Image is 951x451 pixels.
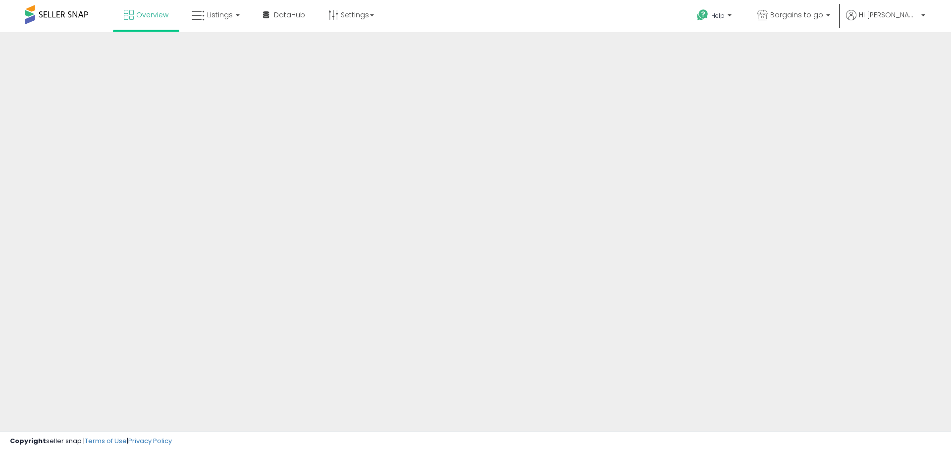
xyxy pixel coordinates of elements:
[696,9,709,21] i: Get Help
[770,10,823,20] span: Bargains to go
[10,437,172,446] div: seller snap | |
[689,1,741,32] a: Help
[274,10,305,20] span: DataHub
[711,11,725,20] span: Help
[207,10,233,20] span: Listings
[85,436,127,446] a: Terms of Use
[136,10,168,20] span: Overview
[128,436,172,446] a: Privacy Policy
[10,436,46,446] strong: Copyright
[859,10,918,20] span: Hi [PERSON_NAME]
[846,10,925,32] a: Hi [PERSON_NAME]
